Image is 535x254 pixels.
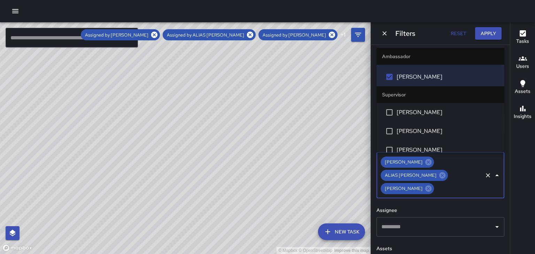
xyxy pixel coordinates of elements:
[514,113,532,120] h6: Insights
[377,207,504,214] h6: Assignee
[510,25,535,50] button: Tasks
[163,32,248,38] span: Assigned by ALIAS [PERSON_NAME]
[447,27,470,40] button: Reset
[381,171,441,179] span: ALIAS [PERSON_NAME]
[397,127,499,135] span: [PERSON_NAME]
[483,170,493,180] button: Clear
[381,157,434,168] div: [PERSON_NAME]
[492,170,502,180] button: Close
[351,28,365,42] button: Filters
[163,29,256,40] div: Assigned by ALIAS [PERSON_NAME]
[510,75,535,100] button: Assets
[258,29,338,40] div: Assigned by [PERSON_NAME]
[397,108,499,117] span: [PERSON_NAME]
[516,38,529,45] h6: Tasks
[510,100,535,125] button: Insights
[377,86,504,103] li: Supervisor
[377,48,504,65] li: Ambassador
[492,222,502,232] button: Open
[510,50,535,75] button: Users
[381,170,448,181] div: ALIAS [PERSON_NAME]
[379,28,390,39] button: Dismiss
[397,146,499,154] span: [PERSON_NAME]
[381,183,434,194] div: [PERSON_NAME]
[258,32,330,38] span: Assigned by [PERSON_NAME]
[377,245,504,253] h6: Assets
[475,27,502,40] button: Apply
[516,63,529,70] h6: Users
[340,31,346,39] p: + 1
[81,29,160,40] div: Assigned by [PERSON_NAME]
[381,158,427,166] span: [PERSON_NAME]
[397,73,499,81] span: [PERSON_NAME]
[381,184,427,192] span: [PERSON_NAME]
[81,32,153,38] span: Assigned by [PERSON_NAME]
[318,223,365,240] button: New Task
[515,88,530,95] h6: Assets
[395,28,415,39] h6: Filters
